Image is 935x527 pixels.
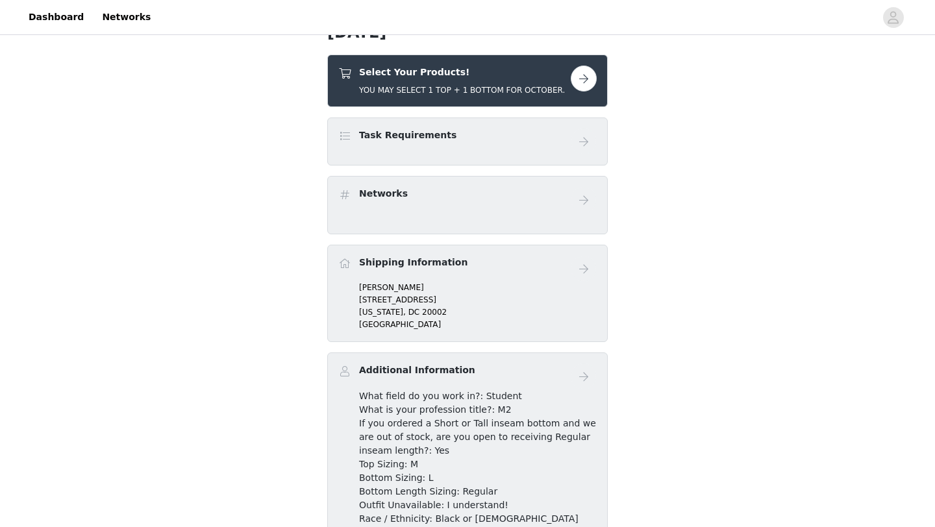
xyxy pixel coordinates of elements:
[359,66,565,79] h4: Select Your Products!
[422,308,447,317] span: 20002
[21,3,92,32] a: Dashboard
[359,84,565,96] h5: YOU MAY SELECT 1 TOP + 1 BOTTOM FOR OCTOBER.
[359,282,597,293] p: [PERSON_NAME]
[359,418,596,456] span: If you ordered a Short or Tall inseam bottom and we are out of stock, are you open to receiving R...
[359,256,467,269] h4: Shipping Information
[359,129,456,142] h4: Task Requirements
[408,308,420,317] span: DC
[359,294,597,306] p: [STREET_ADDRESS]
[327,55,608,107] div: Select Your Products!
[359,486,497,496] span: Bottom Length Sizing: Regular
[327,117,608,165] div: Task Requirements
[359,472,434,483] span: Bottom Sizing: L
[359,404,512,415] span: What is your profession title?: M2
[94,3,158,32] a: Networks
[327,176,608,234] div: Networks
[359,319,597,330] p: [GEOGRAPHIC_DATA]
[359,187,408,201] h4: Networks
[359,513,579,524] span: Race / Ethnicity: Black or [DEMOGRAPHIC_DATA]
[359,308,406,317] span: [US_STATE],
[359,391,522,401] span: What field do you work in?: Student
[359,500,508,510] span: Outfit Unavailable: I understand!
[887,7,899,28] div: avatar
[359,459,418,469] span: Top Sizing: M
[327,245,608,343] div: Shipping Information
[359,363,475,377] h4: Additional Information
